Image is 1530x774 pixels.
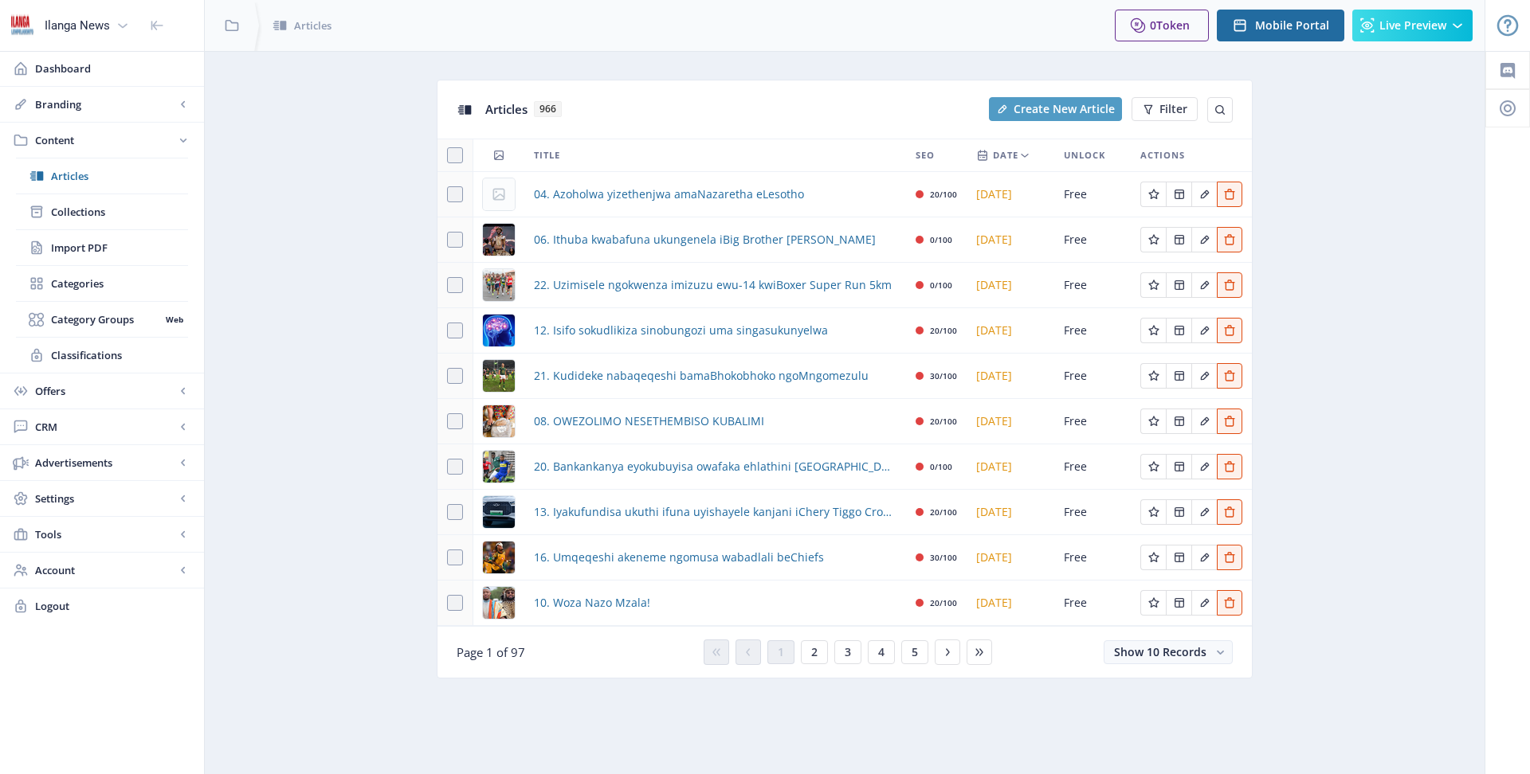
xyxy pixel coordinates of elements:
[930,366,957,385] div: 30/100
[916,146,935,165] span: SEO
[1054,354,1131,399] td: Free
[16,266,188,301] a: Categories
[993,146,1018,165] span: Date
[35,455,175,471] span: Advertisements
[1217,276,1242,291] a: Edit page
[534,548,824,567] a: 16. Umqeqeshi akeneme ngomusa wabadlali beChiefs
[967,580,1054,626] td: [DATE]
[10,13,35,38] img: 6e32966d-d278-493e-af78-9af65f0c2223.png
[534,230,876,249] a: 06. Ithuba kwabafuna ukungenela iBig Brother [PERSON_NAME]
[1159,103,1187,115] span: Filter
[1064,146,1105,165] span: Unlock
[967,490,1054,535] td: [DATE]
[35,562,175,578] span: Account
[767,640,794,664] button: 1
[1140,458,1166,473] a: Edit page
[534,457,896,476] a: 20. Bankankanya eyokubuyisa owafaka ehlathini [GEOGRAPHIC_DATA]
[1166,594,1191,609] a: Edit page
[35,132,175,148] span: Content
[16,194,188,229] a: Collections
[1191,594,1217,609] a: Edit page
[16,230,188,265] a: Import PDF
[1166,231,1191,246] a: Edit page
[1166,458,1191,473] a: Edit page
[1054,172,1131,217] td: Free
[51,347,188,363] span: Classifications
[1140,146,1185,165] span: Actions
[45,8,110,43] div: Ilanga News
[1140,367,1166,382] a: Edit page
[534,276,892,295] a: 22. Uzimisele ngokwenza imizuzu ewu-14 kwiBoxer Super Run 5km
[967,263,1054,308] td: [DATE]
[1014,103,1115,115] span: Create New Article
[1255,19,1329,32] span: Mobile Portal
[534,502,896,522] a: 13. Iyakufundisa ukuthi ifuna uyishayele kanjani iChery Tiggo Cross Hybrid
[1054,580,1131,626] td: Free
[989,97,1122,121] button: Create New Article
[483,496,515,528] img: 9207f0fe-91bc-4e9c-a89b-590de51e5b43.png
[1217,594,1242,609] a: Edit page
[483,269,515,301] img: 585d5dc6-a189-4010-a7b4-29fd451b5b3a.png
[1191,458,1217,473] a: Edit page
[483,405,515,437] img: 122502a5-5177-4746-ac8c-16be6438f1f3.png
[1054,535,1131,580] td: Free
[778,646,784,659] span: 1
[1191,322,1217,337] a: Edit page
[1217,503,1242,518] a: Edit page
[534,366,869,385] span: 21. Kudideke nabaqeqeshi bamaBhokobhoko ngoMngomezulu
[1191,276,1217,291] a: Edit page
[1140,503,1166,518] a: Edit page
[1114,644,1206,659] span: Show 10 Records
[967,535,1054,580] td: [DATE]
[35,61,191,76] span: Dashboard
[534,146,560,165] span: Title
[1140,412,1166,428] a: Edit page
[1191,186,1217,201] a: Edit page
[967,399,1054,444] td: [DATE]
[1191,367,1217,382] a: Edit page
[930,185,957,204] div: 20/100
[1191,231,1217,246] a: Edit page
[967,217,1054,263] td: [DATE]
[1217,231,1242,246] a: Edit page
[1054,444,1131,490] td: Free
[35,383,175,399] span: Offers
[930,502,957,522] div: 20/100
[845,646,851,659] span: 3
[878,646,885,659] span: 4
[1166,367,1191,382] a: Edit page
[51,311,160,327] span: Category Groups
[1140,231,1166,246] a: Edit page
[483,451,515,483] img: 1f5b90a9-db18-4d02-821c-229fe5e26e92.png
[1054,399,1131,444] td: Free
[437,80,1253,678] app-collection-view: Articles
[1140,186,1166,201] a: Edit page
[811,646,818,659] span: 2
[1352,10,1473,41] button: Live Preview
[534,593,650,612] span: 10. Woza Nazo Mzala!
[35,96,175,112] span: Branding
[1217,10,1344,41] button: Mobile Portal
[801,640,828,664] button: 2
[1191,503,1217,518] a: Edit page
[1054,490,1131,535] td: Free
[1054,263,1131,308] td: Free
[930,321,957,340] div: 20/100
[979,97,1122,121] a: New page
[51,204,188,220] span: Collections
[1140,549,1166,564] a: Edit page
[485,101,528,117] span: Articles
[1115,10,1209,41] button: 0Token
[1191,412,1217,428] a: Edit page
[930,276,952,295] div: 0/100
[967,308,1054,354] td: [DATE]
[967,444,1054,490] td: [DATE]
[834,640,861,664] button: 3
[1217,367,1242,382] a: Edit page
[1217,549,1242,564] a: Edit page
[912,646,918,659] span: 5
[967,172,1054,217] td: [DATE]
[1132,97,1198,121] button: Filter
[1379,19,1446,32] span: Live Preview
